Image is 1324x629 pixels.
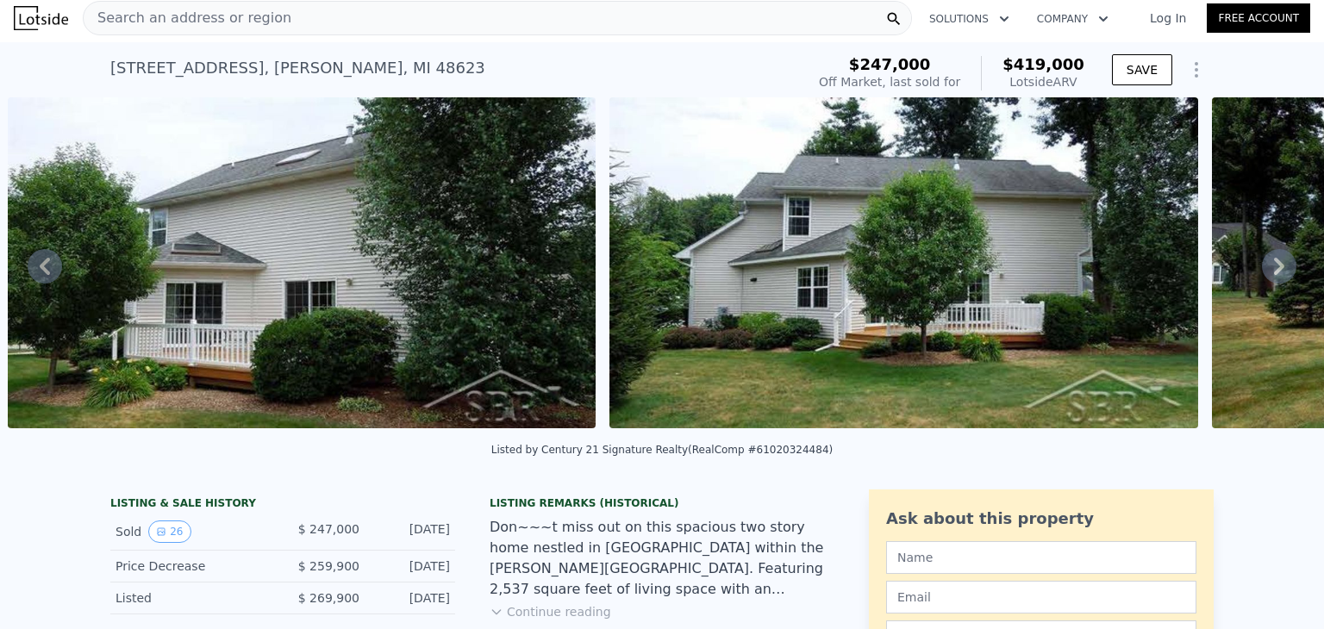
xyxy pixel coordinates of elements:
[490,603,611,620] button: Continue reading
[491,444,833,456] div: Listed by Century 21 Signature Realty (RealComp #61020324484)
[1002,55,1084,73] span: $419,000
[84,8,291,28] span: Search an address or region
[1207,3,1310,33] a: Free Account
[110,496,455,514] div: LISTING & SALE HISTORY
[609,97,1198,428] img: Sale: 139525982 Parcel: 117329825
[849,55,931,73] span: $247,000
[116,520,269,543] div: Sold
[298,559,359,573] span: $ 259,900
[1129,9,1207,27] a: Log In
[148,520,190,543] button: View historical data
[886,581,1196,613] input: Email
[373,557,450,575] div: [DATE]
[490,517,834,600] div: Don~~~t miss out on this spacious two story home nestled in [GEOGRAPHIC_DATA] within the [PERSON_...
[298,591,359,605] span: $ 269,900
[8,97,596,428] img: Sale: 139525982 Parcel: 117329825
[819,73,960,90] div: Off Market, last sold for
[1179,53,1214,87] button: Show Options
[110,56,485,80] div: [STREET_ADDRESS] , [PERSON_NAME] , MI 48623
[886,541,1196,574] input: Name
[1023,3,1122,34] button: Company
[886,507,1196,531] div: Ask about this property
[116,589,269,607] div: Listed
[373,589,450,607] div: [DATE]
[14,6,68,30] img: Lotside
[1112,54,1172,85] button: SAVE
[490,496,834,510] div: Listing Remarks (Historical)
[116,557,269,575] div: Price Decrease
[915,3,1023,34] button: Solutions
[1002,73,1084,90] div: Lotside ARV
[298,522,359,536] span: $ 247,000
[373,520,450,543] div: [DATE]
